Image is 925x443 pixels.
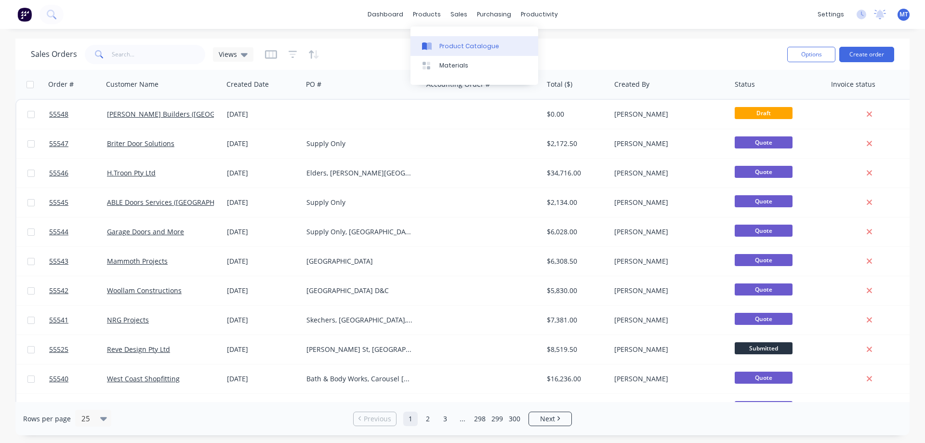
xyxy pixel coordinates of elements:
span: Quote [735,195,793,207]
div: $2,134.00 [547,198,604,207]
a: Reve Design Pty Ltd [107,345,170,354]
a: Briter Door Solutions [107,139,174,148]
a: 55545 [49,188,107,217]
span: 55545 [49,198,68,207]
div: [PERSON_NAME] [614,139,721,148]
span: 55540 [49,374,68,384]
a: 55525 [49,335,107,364]
a: West Coast Shopfitting [107,374,180,383]
div: [PERSON_NAME] [614,374,721,384]
div: PO # [306,80,321,89]
div: products [408,7,446,22]
span: Previous [364,414,391,424]
div: purchasing [472,7,516,22]
a: Materials [410,56,538,75]
a: 55544 [49,217,107,246]
div: [DATE] [227,256,299,266]
div: [GEOGRAPHIC_DATA] D&C [306,286,413,295]
a: Page 300 [507,412,522,426]
div: [PERSON_NAME] [614,227,721,237]
a: 55548 [49,100,107,129]
div: [DATE] [227,109,299,119]
span: 55548 [49,109,68,119]
div: Skechers, [GEOGRAPHIC_DATA], [GEOGRAPHIC_DATA] [306,315,413,325]
a: [PERSON_NAME] Builders ([GEOGRAPHIC_DATA]) [107,109,262,119]
span: Quote [735,254,793,266]
span: 55544 [49,227,68,237]
a: 55543 [49,247,107,276]
div: [DATE] [227,374,299,384]
a: Next page [529,414,571,424]
a: Garage Doors and More [107,227,184,236]
div: sales [446,7,472,22]
a: H.Troon Pty Ltd [107,168,156,177]
span: Submitted [735,342,793,354]
span: Draft [735,107,793,119]
a: 55546 [49,159,107,188]
a: Previous page [354,414,396,424]
span: Quote [735,401,793,413]
a: dashboard [363,7,408,22]
div: $0.00 [547,109,604,119]
div: [DATE] [227,345,299,354]
div: Product Catalogue [439,42,499,51]
img: Factory [17,7,32,22]
a: Woollam Constructions [107,286,182,295]
span: Quote [735,166,793,178]
ul: Pagination [349,412,576,426]
div: [PERSON_NAME] [614,109,721,119]
div: [PERSON_NAME] [614,345,721,354]
div: Created Date [226,80,269,89]
a: 55541 [49,306,107,335]
a: Page 3 [438,412,452,426]
div: $34,716.00 [547,168,604,178]
a: Page 298 [473,412,487,426]
span: Quote [735,283,793,295]
span: 55525 [49,345,68,354]
div: $6,028.00 [547,227,604,237]
a: ABLE Doors Services ([GEOGRAPHIC_DATA]) Pty Ltd [107,198,268,207]
span: 55543 [49,256,68,266]
div: [PERSON_NAME] [614,256,721,266]
div: Bath & Body Works, Carousel [GEOGRAPHIC_DATA] [306,374,413,384]
button: Options [787,47,835,62]
span: Quote [735,136,793,148]
div: Customer Name [106,80,159,89]
span: Quote [735,225,793,237]
div: Supply Only, [GEOGRAPHIC_DATA] [306,227,413,237]
a: NRG Projects [107,315,149,324]
span: MT [899,10,908,19]
div: Total ($) [547,80,572,89]
div: $8,519.50 [547,345,604,354]
div: [DATE] [227,198,299,207]
a: 55540 [49,364,107,393]
div: productivity [516,7,563,22]
div: Invoice status [831,80,875,89]
div: Supply Only [306,198,413,207]
a: Page 2 [421,412,435,426]
span: Rows per page [23,414,71,424]
div: Materials [439,61,468,70]
a: Page 1 is your current page [403,412,418,426]
div: Elders, [PERSON_NAME][GEOGRAPHIC_DATA] [306,168,413,178]
div: Supply Only [306,139,413,148]
a: 55547 [49,129,107,158]
span: 55541 [49,315,68,325]
span: 55546 [49,168,68,178]
button: Create order [839,47,894,62]
div: [PERSON_NAME] [614,168,721,178]
span: 55542 [49,286,68,295]
div: [PERSON_NAME] St, [GEOGRAPHIC_DATA] [306,345,413,354]
div: settings [813,7,849,22]
div: $7,381.00 [547,315,604,325]
a: 55542 [49,276,107,305]
span: Next [540,414,555,424]
div: Status [735,80,755,89]
span: Quote [735,313,793,325]
div: $6,308.50 [547,256,604,266]
a: Mammoth Projects [107,256,168,266]
div: Order # [48,80,74,89]
div: [DATE] [227,227,299,237]
div: $5,830.00 [547,286,604,295]
div: Created By [614,80,649,89]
